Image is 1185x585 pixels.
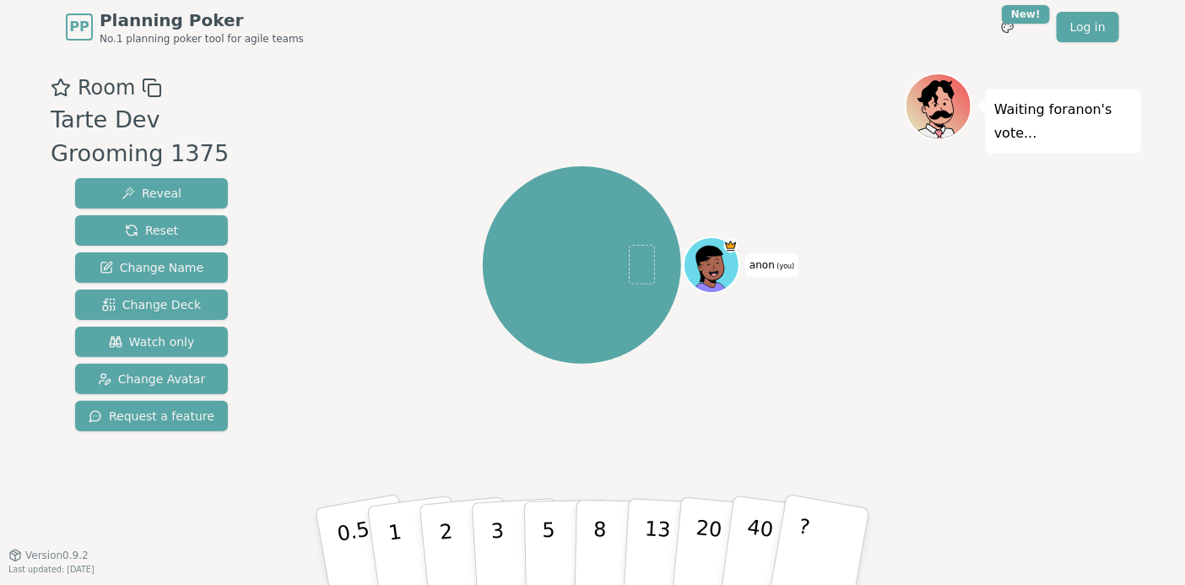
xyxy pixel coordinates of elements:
[122,185,181,202] span: Reveal
[75,178,228,209] button: Reveal
[685,239,738,291] button: Click to change your avatar
[1002,5,1050,24] div: New!
[745,253,798,277] span: Click to change your name
[100,8,304,32] span: Planning Poker
[8,565,95,574] span: Last updated: [DATE]
[51,103,259,172] div: Tarte Dev Grooming 1375
[75,364,228,394] button: Change Avatar
[75,401,228,431] button: Request a feature
[66,8,304,46] a: PPPlanning PokerNo.1 planning poker tool for agile teams
[89,408,214,425] span: Request a feature
[8,549,89,562] button: Version0.9.2
[98,371,206,387] span: Change Avatar
[75,215,228,246] button: Reset
[100,259,203,276] span: Change Name
[994,98,1133,145] p: Waiting for anon 's vote...
[25,549,89,562] span: Version 0.9.2
[109,333,195,350] span: Watch only
[51,73,71,103] button: Add as favourite
[1057,12,1119,42] a: Log in
[102,296,201,313] span: Change Deck
[78,73,135,103] span: Room
[125,222,178,239] span: Reset
[75,252,228,283] button: Change Name
[100,32,304,46] span: No.1 planning poker tool for agile teams
[75,290,228,320] button: Change Deck
[69,17,89,37] span: PP
[75,327,228,357] button: Watch only
[775,263,795,270] span: (you)
[723,239,738,253] span: anon is the host
[993,12,1023,42] button: New!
